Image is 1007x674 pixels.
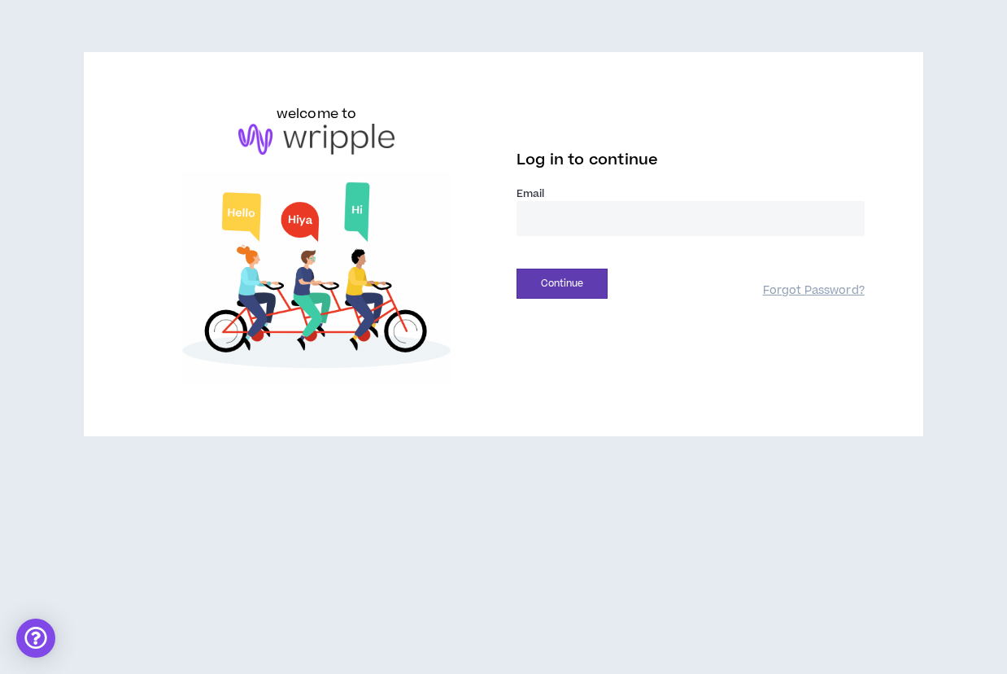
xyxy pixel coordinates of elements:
span: Log in to continue [517,150,658,170]
label: Email [517,186,865,201]
h6: welcome to [277,104,357,124]
a: Forgot Password? [763,283,865,299]
img: Welcome to Wripple [142,171,490,385]
div: Open Intercom Messenger [16,619,55,658]
button: Continue [517,269,608,299]
img: logo-brand.png [238,124,395,155]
